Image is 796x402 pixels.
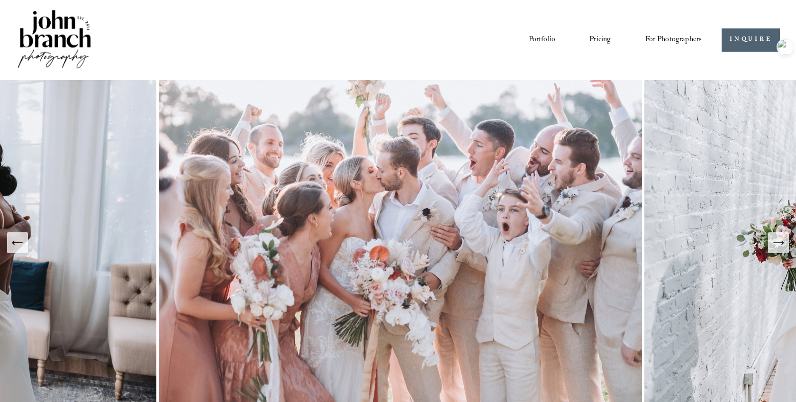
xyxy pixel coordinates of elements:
[645,32,702,48] a: folder dropdown
[589,32,611,48] a: Pricing
[529,32,555,48] a: Portfolio
[722,28,780,52] a: INQUIRE
[768,232,789,253] button: Next Slide
[16,8,93,72] img: John Branch IV Photography
[7,232,28,253] button: Previous Slide
[645,33,702,47] span: For Photographers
